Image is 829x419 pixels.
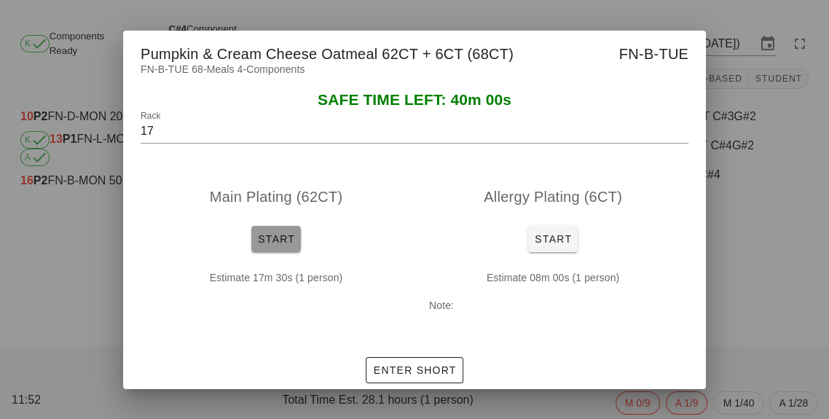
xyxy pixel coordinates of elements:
p: Note: [429,297,677,313]
button: Enter Short [366,357,463,383]
span: FN-B-TUE [619,42,688,66]
label: Rack [141,111,160,122]
p: Estimate 08m 00s (1 person) [429,270,677,286]
div: Main Plating (62CT) [141,173,412,220]
span: Start [534,233,572,245]
span: Start [257,233,295,245]
div: Allergy Plating (6CT) [417,173,688,220]
div: FN-B-TUE 68-Meals 4-Components [123,61,706,92]
span: SAFE TIME LEFT: 40m 00s [318,91,511,108]
div: Pumpkin & Cream Cheese Oatmeal 62CT + 6CT (68CT) [123,31,706,73]
p: Estimate 17m 30s (1 person) [152,270,400,286]
span: Enter Short [372,364,456,376]
button: Start [528,226,578,252]
button: Start [251,226,301,252]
